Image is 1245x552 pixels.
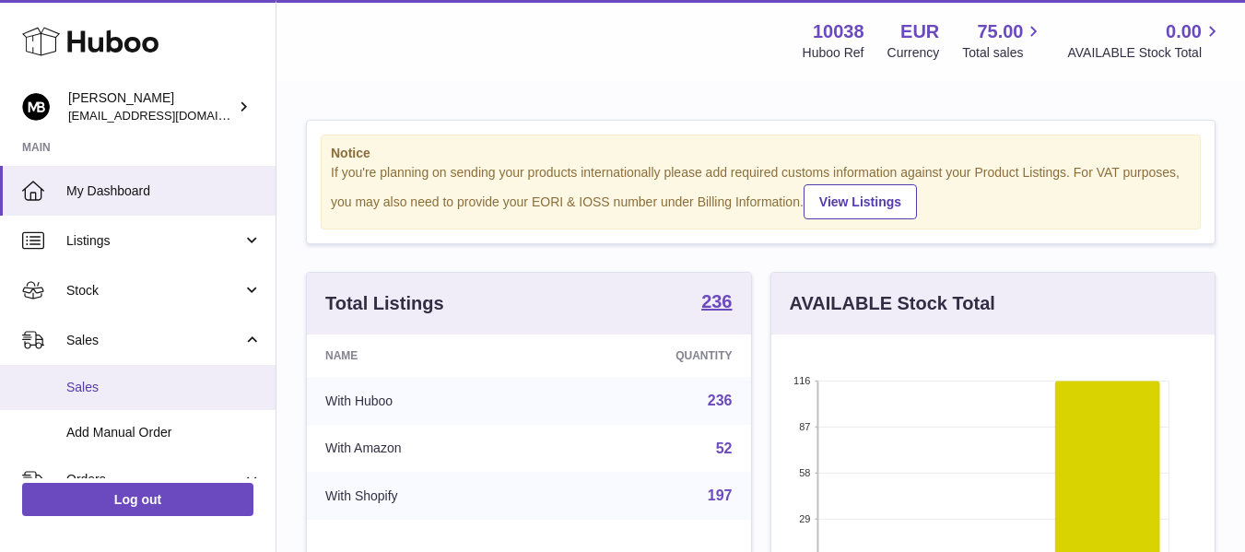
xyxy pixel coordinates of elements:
text: 87 [799,421,810,432]
th: Name [307,335,549,377]
div: Huboo Ref [803,44,864,62]
span: Sales [66,379,262,396]
a: 197 [708,487,733,503]
span: Listings [66,232,242,250]
div: If you're planning on sending your products internationally please add required customs informati... [331,164,1191,219]
a: 75.00 Total sales [962,19,1044,62]
text: 58 [799,467,810,478]
strong: EUR [900,19,939,44]
img: hi@margotbardot.com [22,93,50,121]
th: Quantity [549,335,750,377]
span: Total sales [962,44,1044,62]
text: 116 [793,375,810,386]
span: Sales [66,332,242,349]
td: With Huboo [307,377,549,425]
div: [PERSON_NAME] [68,89,234,124]
a: 236 [701,292,732,314]
strong: 10038 [813,19,864,44]
strong: Notice [331,145,1191,162]
div: Currency [887,44,940,62]
span: 75.00 [977,19,1023,44]
span: [EMAIL_ADDRESS][DOMAIN_NAME] [68,108,271,123]
span: AVAILABLE Stock Total [1067,44,1223,62]
a: 236 [708,393,733,408]
a: View Listings [804,184,917,219]
h3: Total Listings [325,291,444,316]
h3: AVAILABLE Stock Total [790,291,995,316]
span: 0.00 [1166,19,1202,44]
td: With Shopify [307,472,549,520]
a: 0.00 AVAILABLE Stock Total [1067,19,1223,62]
td: With Amazon [307,425,549,473]
a: 52 [716,440,733,456]
span: Orders [66,471,242,488]
span: My Dashboard [66,182,262,200]
span: Stock [66,282,242,299]
text: 29 [799,513,810,524]
a: Log out [22,483,253,516]
strong: 236 [701,292,732,311]
span: Add Manual Order [66,424,262,441]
